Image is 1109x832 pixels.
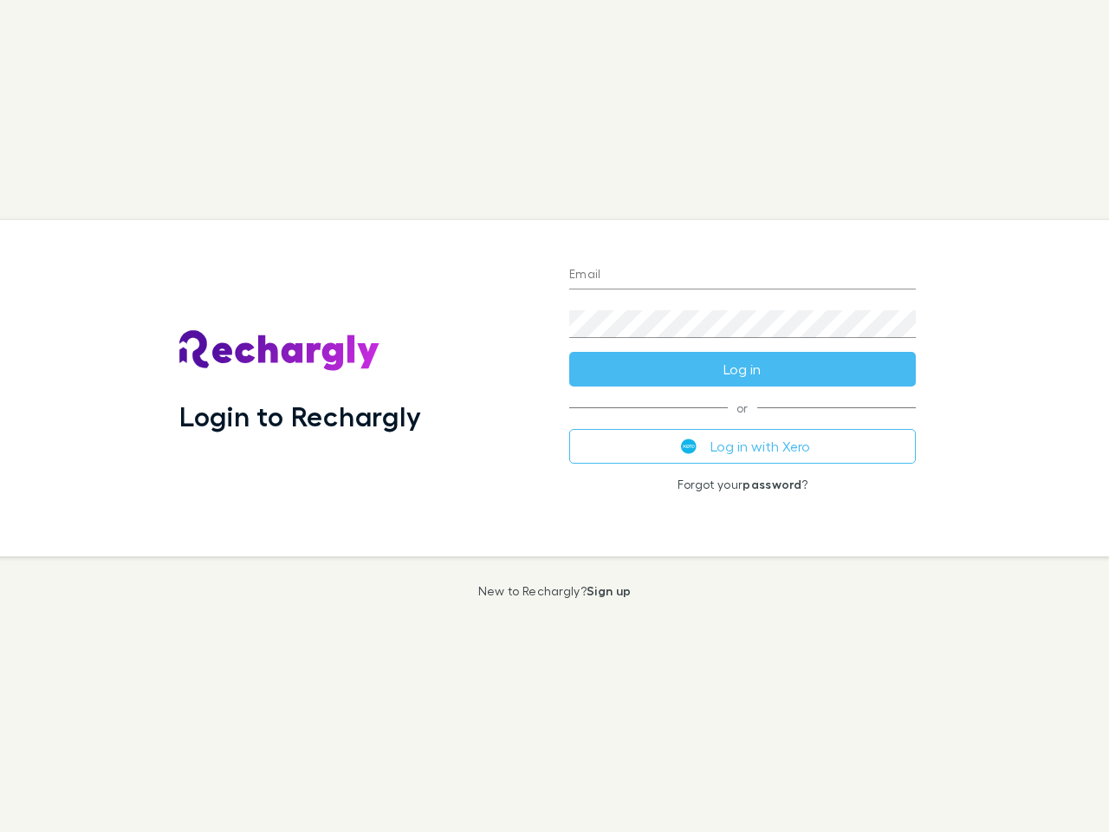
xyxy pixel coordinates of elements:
button: Log in [569,352,916,387]
h1: Login to Rechargly [179,400,421,432]
a: password [743,477,801,491]
p: New to Rechargly? [478,584,632,598]
a: Sign up [587,583,631,598]
button: Log in with Xero [569,429,916,464]
img: Rechargly's Logo [179,330,380,372]
p: Forgot your ? [569,478,916,491]
span: or [569,407,916,408]
img: Xero's logo [681,439,697,454]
